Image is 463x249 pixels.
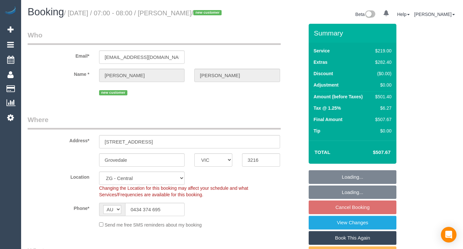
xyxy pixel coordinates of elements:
div: $282.40 [373,59,392,65]
span: / [192,9,224,17]
strong: Total [315,149,330,155]
input: Post Code* [242,153,280,167]
input: Phone* [125,203,185,216]
div: $507.67 [373,116,392,123]
span: Send me free SMS reminders about my booking [105,222,202,228]
div: Open Intercom Messenger [441,227,457,242]
h3: Summary [314,29,393,37]
label: Phone* [23,203,94,212]
input: Last Name* [194,69,280,82]
div: ($0.00) [373,70,392,77]
label: Name * [23,69,94,77]
label: Extras [314,59,328,65]
div: $501.40 [373,93,392,100]
label: Email* [23,50,94,59]
legend: Where [28,115,281,130]
span: new customer [193,10,222,15]
div: $219.00 [373,48,392,54]
div: $6.27 [373,105,392,111]
a: Help [397,12,410,17]
a: [PERSON_NAME] [414,12,455,17]
label: Service [314,48,330,54]
a: Beta [355,12,376,17]
span: Booking [28,6,64,18]
span: Changing the Location for this booking may affect your schedule and what Services/Frequencies are... [99,186,248,197]
a: Book This Again [309,231,396,245]
div: $0.00 [373,128,392,134]
label: Amount (before Taxes) [314,93,363,100]
h4: $507.67 [354,150,391,155]
label: Tip [314,128,320,134]
label: Final Amount [314,116,342,123]
input: Email* [99,50,185,64]
label: Location [23,172,94,180]
span: new customer [99,90,127,95]
legend: Who [28,30,281,45]
div: $0.00 [373,82,392,88]
a: View Changes [309,216,396,229]
label: Adjustment [314,82,339,88]
label: Discount [314,70,333,77]
label: Address* [23,135,94,144]
input: First Name* [99,69,185,82]
img: New interface [365,10,375,19]
img: Automaid Logo [4,7,17,16]
small: / [DATE] / 07:00 - 08:00 / [PERSON_NAME] [64,9,224,17]
label: Tax @ 1.25% [314,105,341,111]
input: Suburb* [99,153,185,167]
